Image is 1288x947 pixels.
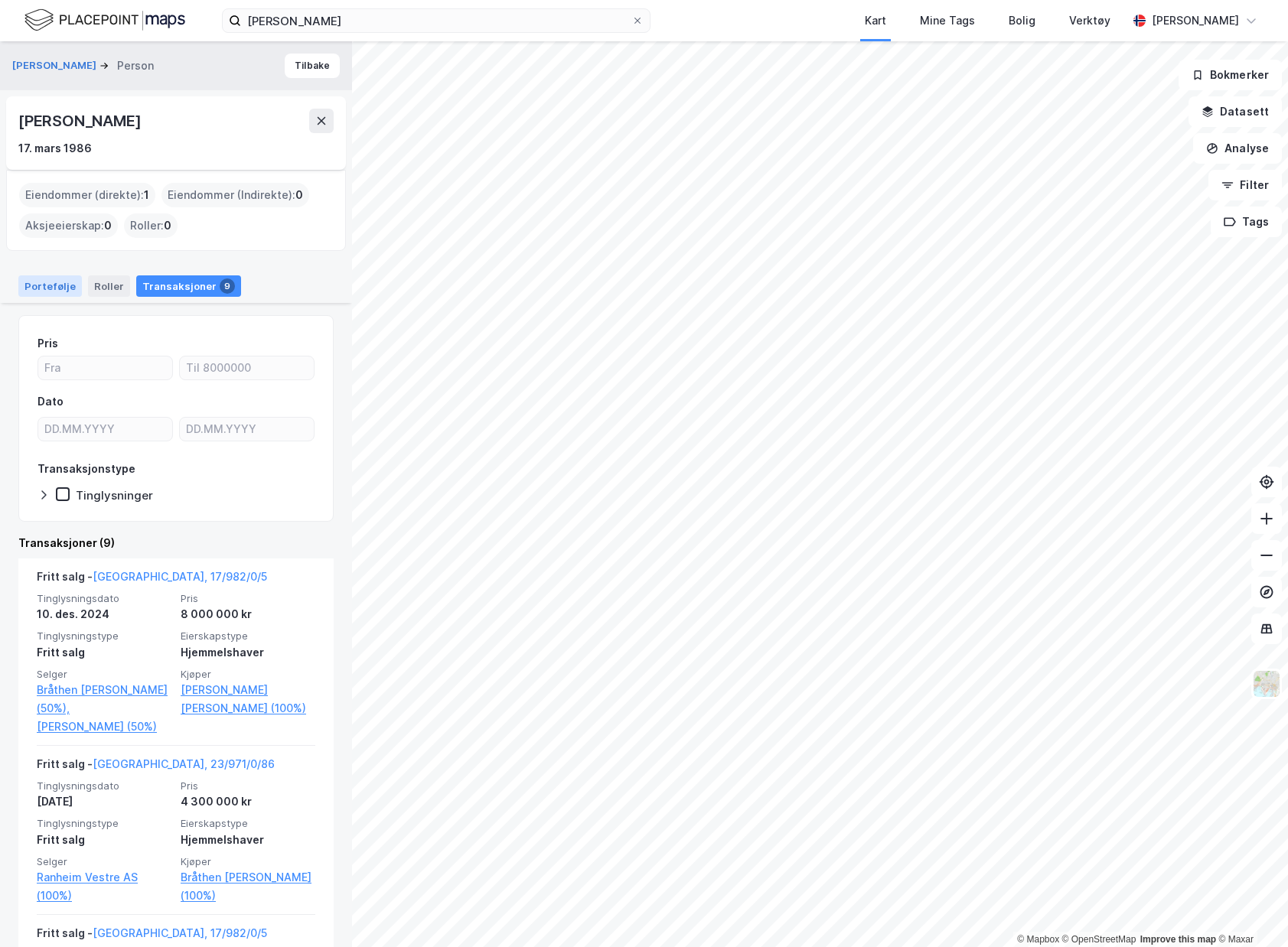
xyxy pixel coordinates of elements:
[37,592,171,605] span: Tinglysningsdato
[12,58,99,73] button: [PERSON_NAME]
[38,356,172,379] input: Fra
[18,109,144,133] div: [PERSON_NAME]
[88,275,130,297] div: Roller
[37,681,171,718] a: Bråthen [PERSON_NAME] (50%),
[285,54,340,78] button: Tilbake
[181,592,315,605] span: Pris
[76,488,153,503] div: Tinglysninger
[37,668,171,681] span: Selger
[37,630,171,643] span: Tinglysningstype
[164,216,171,235] span: 0
[37,831,171,849] div: Fritt salg
[93,570,267,583] a: [GEOGRAPHIC_DATA], 17/982/0/5
[1179,60,1282,90] button: Bokmerker
[37,855,171,868] span: Selger
[1193,133,1282,164] button: Analyse
[1211,207,1282,237] button: Tags
[920,11,975,30] div: Mine Tags
[124,213,178,238] div: Roller :
[181,605,315,623] div: 8 000 000 kr
[1009,11,1035,30] div: Bolig
[181,792,315,811] div: 4 300 000 kr
[37,605,171,623] div: 10. des. 2024
[37,460,135,478] div: Transaksjonstype
[181,681,315,718] a: [PERSON_NAME] [PERSON_NAME] (100%)
[1189,96,1282,127] button: Datasett
[181,643,315,662] div: Hjemmelshaver
[1069,11,1110,30] div: Verktøy
[104,216,112,235] span: 0
[1152,11,1239,30] div: [PERSON_NAME]
[37,643,171,662] div: Fritt salg
[37,568,267,592] div: Fritt salg -
[1211,874,1288,947] div: Kontrollprogram for chat
[117,57,154,75] div: Person
[181,630,315,643] span: Eierskapstype
[38,418,172,441] input: DD.MM.YYYY
[24,7,185,34] img: logo.f888ab2527a4732fd821a326f86c7f29.svg
[1211,874,1288,947] iframe: Chat Widget
[93,926,267,939] a: [GEOGRAPHIC_DATA], 17/982/0/5
[144,186,149,204] span: 1
[180,418,314,441] input: DD.MM.YYYY
[181,817,315,830] span: Eierskapstype
[181,855,315,868] span: Kjøper
[37,779,171,792] span: Tinglysningsdato
[1017,934,1059,945] a: Mapbox
[865,11,886,30] div: Kart
[37,817,171,830] span: Tinglysningstype
[37,392,64,411] div: Dato
[37,755,275,779] div: Fritt salg -
[136,275,241,297] div: Transaksjoner
[161,183,309,207] div: Eiendommer (Indirekte) :
[1062,934,1136,945] a: OpenStreetMap
[241,9,631,32] input: Søk på adresse, matrikkel, gårdeiere, leietakere eller personer
[220,278,235,294] div: 9
[93,757,275,770] a: [GEOGRAPHIC_DATA], 23/971/0/86
[181,868,315,905] a: Bråthen [PERSON_NAME] (100%)
[37,718,171,736] a: [PERSON_NAME] (50%)
[19,183,155,207] div: Eiendommer (direkte) :
[180,356,314,379] input: Til 8000000
[19,213,118,238] div: Aksjeeierskap :
[295,186,303,204] span: 0
[1208,170,1282,200] button: Filter
[18,275,82,297] div: Portefølje
[181,668,315,681] span: Kjøper
[37,792,171,811] div: [DATE]
[1140,934,1216,945] a: Improve this map
[37,868,171,905] a: Ranheim Vestre AS (100%)
[1252,669,1281,698] img: Z
[181,779,315,792] span: Pris
[181,831,315,849] div: Hjemmelshaver
[18,534,334,552] div: Transaksjoner (9)
[18,139,92,158] div: 17. mars 1986
[37,334,58,353] div: Pris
